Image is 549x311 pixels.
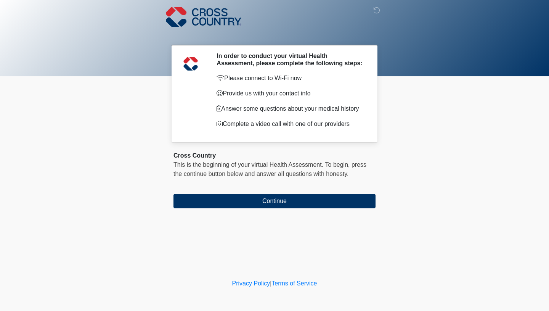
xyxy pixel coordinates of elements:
div: Cross Country [173,151,376,160]
h1: ‎ ‎ ‎ [168,27,381,42]
h2: In order to conduct your virtual Health Assessment, please complete the following steps: [217,52,364,67]
img: Agent Avatar [179,52,202,75]
p: Provide us with your contact info [217,89,364,98]
span: To begin, [325,161,352,168]
a: Privacy Policy [232,280,270,287]
button: Continue [173,194,376,208]
span: press the continue button below and answer all questions with honesty. [173,161,366,177]
img: Cross Country Logo [166,6,241,28]
p: Complete a video call with one of our providers [217,119,364,129]
p: Please connect to Wi-Fi now [217,74,364,83]
a: Terms of Service [271,280,317,287]
p: Answer some questions about your medical history [217,104,364,113]
a: | [270,280,271,287]
span: This is the beginning of your virtual Health Assessment. [173,161,323,168]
